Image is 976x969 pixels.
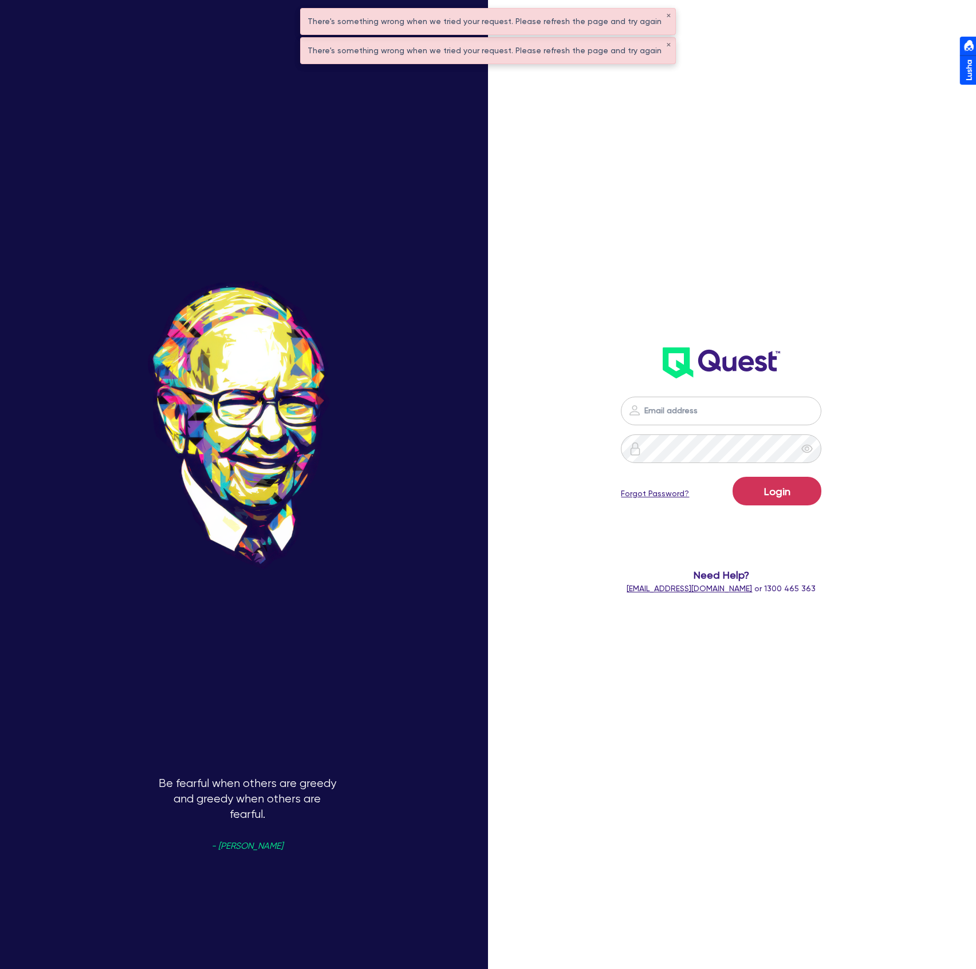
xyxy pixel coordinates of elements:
[156,776,339,959] p: Be fearful when others are greedy and greedy when others are fearful.
[666,13,671,19] button: ✕
[666,42,671,48] button: ✕
[593,567,851,583] span: Need Help?
[628,442,642,456] img: icon-password
[301,9,675,34] div: There's something wrong when we tried your request. Please refresh the page and try again
[627,584,816,593] span: or 1300 465 363
[663,347,780,378] img: wH2k97JdezQIQAAAABJRU5ErkJggg==
[211,842,283,851] span: - [PERSON_NAME]
[628,404,642,417] img: icon-password
[801,443,813,454] span: eye
[301,38,675,64] div: There's something wrong when we tried your request. Please refresh the page and try again
[627,584,752,593] a: [EMAIL_ADDRESS][DOMAIN_NAME]
[621,488,689,500] a: Forgot Password?
[733,477,821,505] button: Login
[621,397,821,425] input: Email address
